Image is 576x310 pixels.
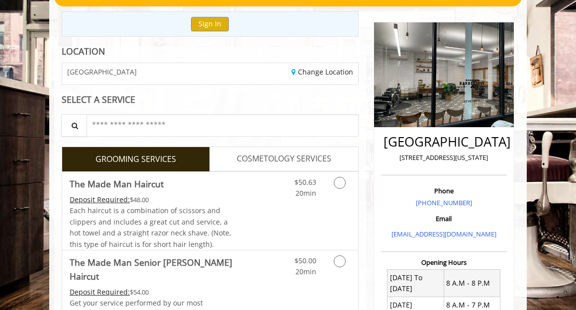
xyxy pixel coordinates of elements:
span: This service needs some Advance to be paid before we block your appointment [70,195,130,204]
h3: Phone [384,187,504,194]
a: [EMAIL_ADDRESS][DOMAIN_NAME] [391,230,496,238]
span: $50.63 [294,177,316,187]
a: Change Location [291,67,353,77]
p: [STREET_ADDRESS][US_STATE] [384,153,504,163]
h3: Email [384,215,504,222]
div: $54.00 [70,287,235,298]
span: Each haircut is a combination of scissors and clippers and includes a great cut and service, a ho... [70,206,231,248]
h3: Opening Hours [381,259,507,266]
b: LOCATION [62,45,105,57]
span: [GEOGRAPHIC_DATA] [67,68,137,76]
b: The Made Man Senior [PERSON_NAME] Haircut [70,255,235,283]
div: SELECT A SERVICE [62,95,359,104]
span: $50.00 [294,256,316,265]
span: 20min [295,188,316,198]
b: The Made Man Haircut [70,177,164,191]
span: 20min [295,267,316,276]
div: $48.00 [70,194,235,205]
td: 8 A.M - 8 P.M [444,270,500,297]
td: [DATE] To [DATE] [387,270,444,297]
button: Service Search [61,114,87,137]
span: GROOMING SERVICES [96,153,176,166]
button: Sign In [191,17,229,31]
a: [PHONE_NUMBER] [416,198,472,207]
span: This service needs some Advance to be paid before we block your appointment [70,287,130,297]
span: COSMETOLOGY SERVICES [237,153,331,165]
h2: [GEOGRAPHIC_DATA] [384,135,504,149]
